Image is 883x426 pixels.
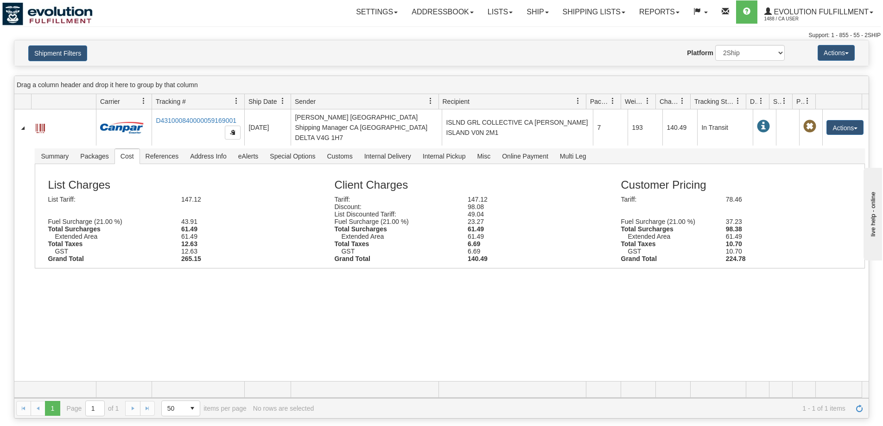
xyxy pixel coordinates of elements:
div: Discount: [327,203,461,210]
div: 140.49 [461,255,594,262]
span: Pickup Not Assigned [803,120,816,133]
div: Tariff: [327,196,461,203]
div: 61.49 [174,233,308,240]
span: Page sizes drop down [161,401,200,416]
a: Carrier filter column settings [136,93,152,109]
a: Lists [481,0,520,24]
div: Support: 1 - 855 - 55 - 2SHIP [2,32,881,39]
div: 265.15 [174,255,308,262]
a: D431000840000059169001 [156,117,236,124]
span: Sender [295,97,316,106]
a: Ship Date filter column settings [275,93,291,109]
span: Summary [35,149,74,164]
div: 12.63 [174,240,308,248]
div: GST [48,248,181,255]
img: 14 - Canpar [100,122,144,134]
a: Tracking # filter column settings [229,93,244,109]
div: live help - online [7,8,86,15]
img: logo1488.jpg [2,2,93,25]
div: Fuel Surcharge (21.00 %) [327,218,461,225]
a: Sender filter column settings [423,93,438,109]
div: Extended Area [334,233,468,240]
span: Cost [115,149,140,164]
a: Reports [632,0,686,24]
span: Internal Delivery [359,149,417,164]
span: Multi Leg [554,149,592,164]
div: 147.12 [461,196,594,203]
span: Misc [471,149,496,164]
div: Total Surcharges [41,225,174,233]
div: Total Surcharges [327,225,461,233]
div: Grand Total [41,255,174,262]
div: Total Taxes [327,240,461,248]
a: Weight filter column settings [640,93,655,109]
div: 61.49 [174,225,308,233]
div: 147.12 [174,196,308,203]
span: References [140,149,184,164]
a: Recipient filter column settings [570,93,586,109]
div: Fuel Surcharge (21.00 %) [614,218,719,225]
td: 140.49 [662,109,697,146]
div: 43.91 [174,218,308,225]
span: Address Info [184,149,232,164]
span: Page 1 [45,401,60,416]
a: Ship [520,0,555,24]
a: Refresh [852,401,867,416]
span: Charge [660,97,679,106]
span: Pickup Status [796,97,804,106]
div: Grand Total [614,255,719,262]
span: Delivery Status [750,97,758,106]
div: Extended Area [48,233,181,240]
td: 7 [593,109,628,146]
a: Addressbook [405,0,481,24]
div: List Discounted Tariff: [327,210,461,218]
div: 37.23 [719,218,824,225]
a: Shipment Issues filter column settings [776,93,792,109]
span: Internal Pickup [417,149,471,164]
div: GST [334,248,468,255]
span: 50 [167,404,179,413]
a: Evolution Fulfillment 1488 / CA User [757,0,880,24]
div: 98.08 [461,203,594,210]
div: 49.04 [461,210,594,218]
h3: Customer Pricing [621,179,839,191]
label: Platform [687,48,713,57]
span: 1 - 1 of 1 items [320,405,845,412]
div: grid grouping header [14,76,869,94]
button: Copy to clipboard [225,126,241,140]
span: In Transit [757,120,770,133]
div: 10.70 [719,248,824,255]
button: Shipment Filters [28,45,87,61]
div: 23.27 [461,218,594,225]
div: Grand Total [327,255,461,262]
span: items per page [161,401,247,416]
a: Collapse [18,123,27,133]
span: Evolution Fulfillment [772,8,869,16]
span: Packages [590,97,610,106]
span: Customs [321,149,358,164]
span: Shipment Issues [773,97,781,106]
a: Charge filter column settings [674,93,690,109]
span: 1488 / CA User [764,14,834,24]
button: Actions [818,45,855,61]
h3: List Charges [48,179,334,191]
div: Total Taxes [614,240,719,248]
a: Label [36,120,45,134]
div: No rows are selected [253,405,314,412]
div: List Tariff: [41,196,174,203]
div: 6.69 [461,240,594,248]
div: GST [621,248,726,255]
div: 61.49 [719,233,824,240]
div: 10.70 [719,240,824,248]
a: Delivery Status filter column settings [753,93,769,109]
span: Tracking Status [694,97,735,106]
iframe: chat widget [862,165,882,260]
td: 193 [628,109,662,146]
span: Tracking # [156,97,186,106]
a: Pickup Status filter column settings [800,93,815,109]
td: [PERSON_NAME] [GEOGRAPHIC_DATA] Shipping Manager CA [GEOGRAPHIC_DATA] DELTA V4G 1H7 [291,109,442,146]
div: Total Taxes [41,240,174,248]
td: ISLND GRL COLLECTIVE CA [PERSON_NAME] ISLAND V0N 2M1 [442,109,593,146]
span: Special Options [264,149,321,164]
h3: Client Charges [334,179,621,191]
